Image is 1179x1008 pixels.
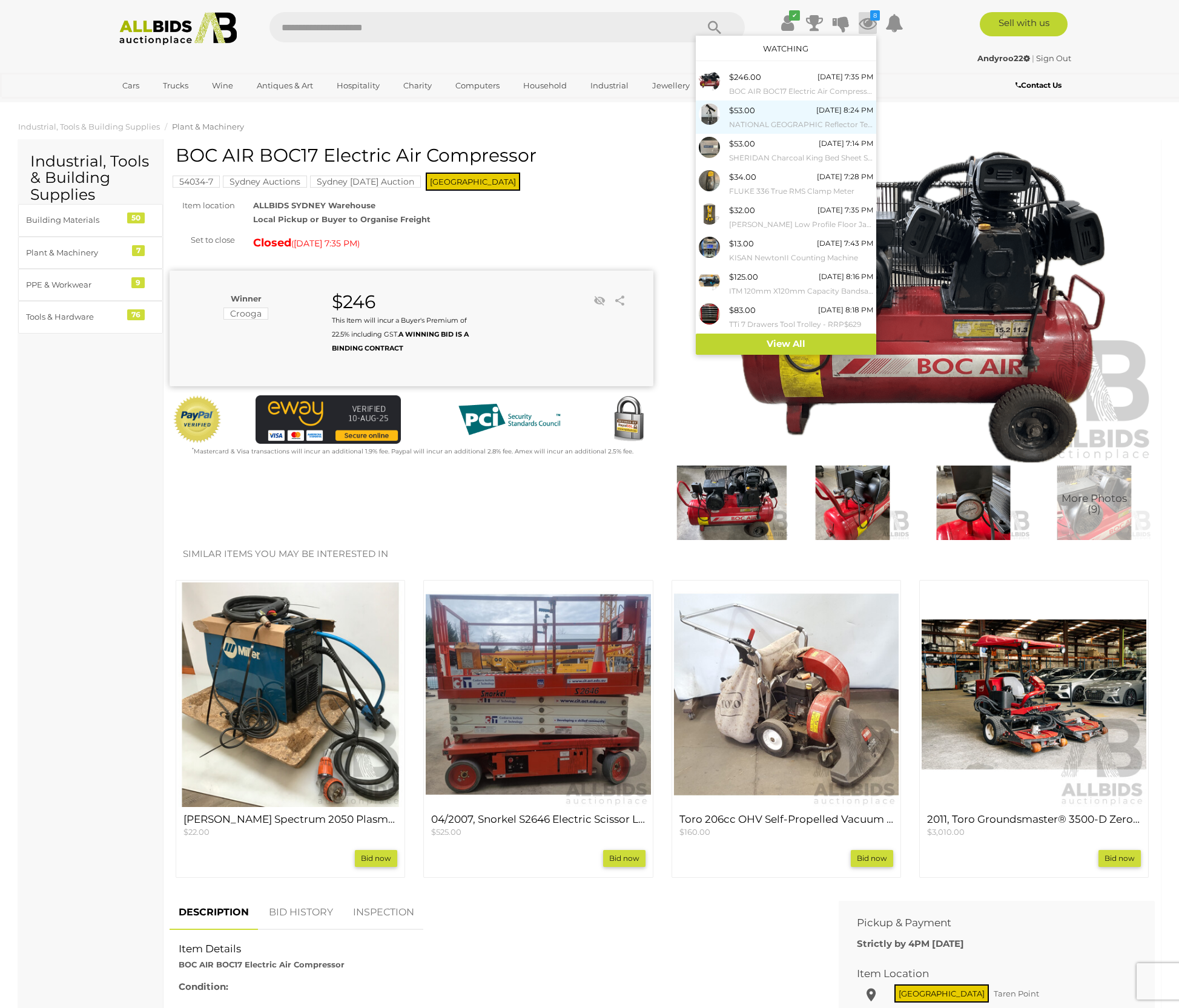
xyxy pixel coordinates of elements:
[160,233,244,247] div: Set to close
[699,137,720,158] img: 54062-56a.jpeg
[763,44,808,53] a: Watching
[859,12,877,34] a: 8
[332,291,375,313] strong: $246
[1016,81,1062,90] b: Contact Us
[253,200,375,210] strong: ALLBIDS SYDNEY Warehouse
[980,12,1068,36] a: Sell with us
[231,294,262,303] b: Winner
[590,292,609,310] li: Unwatch this item
[729,185,873,198] small: FLUKE 336 True RMS Clamp Meter
[26,278,126,292] div: PPE & Workwear
[857,917,1118,929] h2: Pickup & Payment
[449,395,570,444] img: PCI DSS compliant
[729,305,756,315] span: $83.00
[583,76,636,96] a: Industrial
[729,318,873,331] small: TTi 7 Drawers Tool Trolley - RRP$629
[310,176,421,188] mark: Sydney [DATE] Auction
[431,814,645,825] h4: 04/2007, Snorkel S2646 Electric Scissor Lift
[223,177,307,186] a: Sydney Auctions
[919,580,1149,878] div: 2011, Toro Groundsmaster® 3500-D Zero Turn Ride on Mower
[160,199,244,212] div: Item location
[170,895,258,931] a: DESCRIPTION
[819,270,873,283] div: [DATE] 8:16 PM
[395,76,440,96] a: Charity
[795,466,910,539] img: BOC AIR BOC17 Electric Air Compressor
[699,104,720,125] img: 54009-9a.jpeg
[179,960,345,969] strong: BOC AIR BOC17 Electric Air Compressor
[916,466,1031,539] img: BOC AIR BOC17 Electric Air Compressor
[253,214,431,224] strong: Local Pickup or Buyer to Organise Freight
[674,582,899,807] img: Toro 206cc OHV Self-Propelled Vacuum Blower
[183,826,397,838] p: $22.00
[113,12,244,45] img: Allbids.com.au
[672,580,901,878] div: Toro 206cc OHV Self-Propelled Vacuum Blower
[729,205,755,215] span: $32.00
[927,814,1141,837] a: 2011, Toro Groundsmaster® 3500-D Zero Turn Ride on Mower $3,010.00
[178,582,403,807] img: Miller Spectrum 2050 Plasma Cutter
[604,395,653,444] img: Secured by Rapid SSL
[857,968,1118,980] h2: Item Location
[176,145,650,165] h1: BOC AIR BOC17 Electric Air Compressor
[355,850,397,867] a: Bid now
[684,12,745,42] button: Search
[172,122,244,131] a: Plant & Machinery
[894,984,989,1003] span: [GEOGRAPHIC_DATA]
[729,239,754,248] span: $13.00
[423,580,653,878] div: 04/2007, Snorkel S2646 Electric Scissor Lift
[329,76,388,96] a: Hospitality
[679,814,893,837] a: Toro 206cc OHV Self-Propelled Vacuum Blower $160.00
[977,53,1030,63] strong: Andyroo22
[291,239,360,248] span: ( )
[176,580,405,878] div: Miller Spectrum 2050 Plasma Cutter
[857,938,964,949] b: Strictly by 4PM [DATE]
[729,272,758,282] span: $125.00
[699,237,720,258] img: 54062-23a.jpeg
[447,76,507,96] a: Computers
[991,986,1042,1001] span: Taren Point
[30,153,151,203] h2: Industrial, Tools & Building Supplies
[696,267,876,300] a: $125.00 [DATE] 8:16 PM ITM 120mm X120mm Capacity Bandsaw
[18,122,160,131] a: Industrial, Tools & Building Supplies
[132,245,145,256] div: 7
[114,76,147,96] a: Cars
[344,895,423,931] a: INSPECTION
[1037,466,1152,539] a: More Photos(9)
[696,300,876,334] a: $83.00 [DATE] 8:18 PM TTi 7 Drawers Tool Trolley - RRP$629
[26,310,126,324] div: Tools & Hardware
[679,826,893,838] p: $160.00
[426,173,520,191] span: [GEOGRAPHIC_DATA]
[173,395,222,444] img: Official PayPal Seal
[249,76,321,96] a: Antiques & Art
[256,395,401,444] img: eWAY Payment Gateway
[114,96,216,116] a: [GEOGRAPHIC_DATA]
[977,53,1032,63] a: Andyroo22
[260,895,342,931] a: BID HISTORY
[817,237,873,250] div: [DATE] 7:43 PM
[696,200,876,234] a: $32.00 [DATE] 7:35 PM [PERSON_NAME] Low Profile Floor Jack STHT82942-3 (1600KG)
[699,170,720,191] img: 54062-45a.jpeg
[729,151,873,165] small: SHERIDAN Charcoal King Bed Sheet Set - RRP $319.95
[127,309,145,320] div: 76
[922,582,1146,807] img: 2011, Toro Groundsmaster® 3500-D Zero Turn Ride on Mower
[1062,493,1127,515] span: More Photos (9)
[927,826,1141,838] p: $3,010.00
[779,12,797,34] a: ✔
[192,447,633,455] small: Mastercard & Visa transactions will incur an additional 1.9% fee. Paypal will incur an additional...
[603,850,646,867] a: Bid now
[729,105,755,115] span: $53.00
[1016,79,1065,92] a: Contact Us
[310,177,421,186] a: Sydney [DATE] Auction
[699,203,720,225] img: 54062-38a.jpeg
[223,308,268,320] mark: Crooga
[18,269,163,301] a: PPE & Workwear 9
[729,118,873,131] small: NATIONAL GEOGRAPHIC Reflector Telescope
[1036,53,1071,63] a: Sign Out
[332,330,469,352] b: A WINNING BID IS A BINDING CONTRACT
[173,177,220,186] a: 54034-7
[927,814,1141,825] h4: 2011, Toro Groundsmaster® 3500-D Zero Turn Ride on Mower
[696,334,876,355] a: View All
[817,70,873,84] div: [DATE] 7:35 PM
[173,176,220,188] mark: 54034-7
